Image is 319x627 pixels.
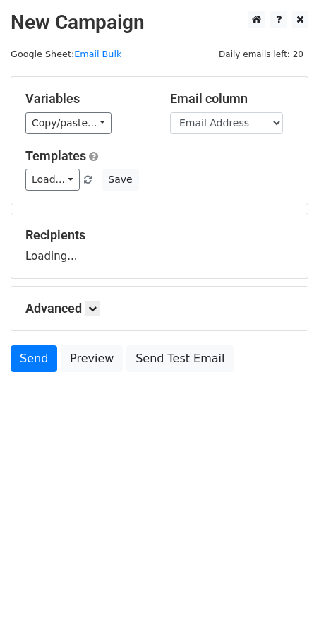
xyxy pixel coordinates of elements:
a: Load... [25,169,80,191]
a: Send [11,345,57,372]
h2: New Campaign [11,11,308,35]
small: Google Sheet: [11,49,121,59]
h5: Email column [170,91,294,107]
h5: Advanced [25,301,294,316]
a: Send Test Email [126,345,234,372]
button: Save [102,169,138,191]
h5: Variables [25,91,149,107]
span: Daily emails left: 20 [214,47,308,62]
h5: Recipients [25,227,294,243]
a: Preview [61,345,123,372]
a: Email Bulk [74,49,121,59]
a: Copy/paste... [25,112,112,134]
a: Templates [25,148,86,163]
a: Daily emails left: 20 [214,49,308,59]
div: Loading... [25,227,294,264]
